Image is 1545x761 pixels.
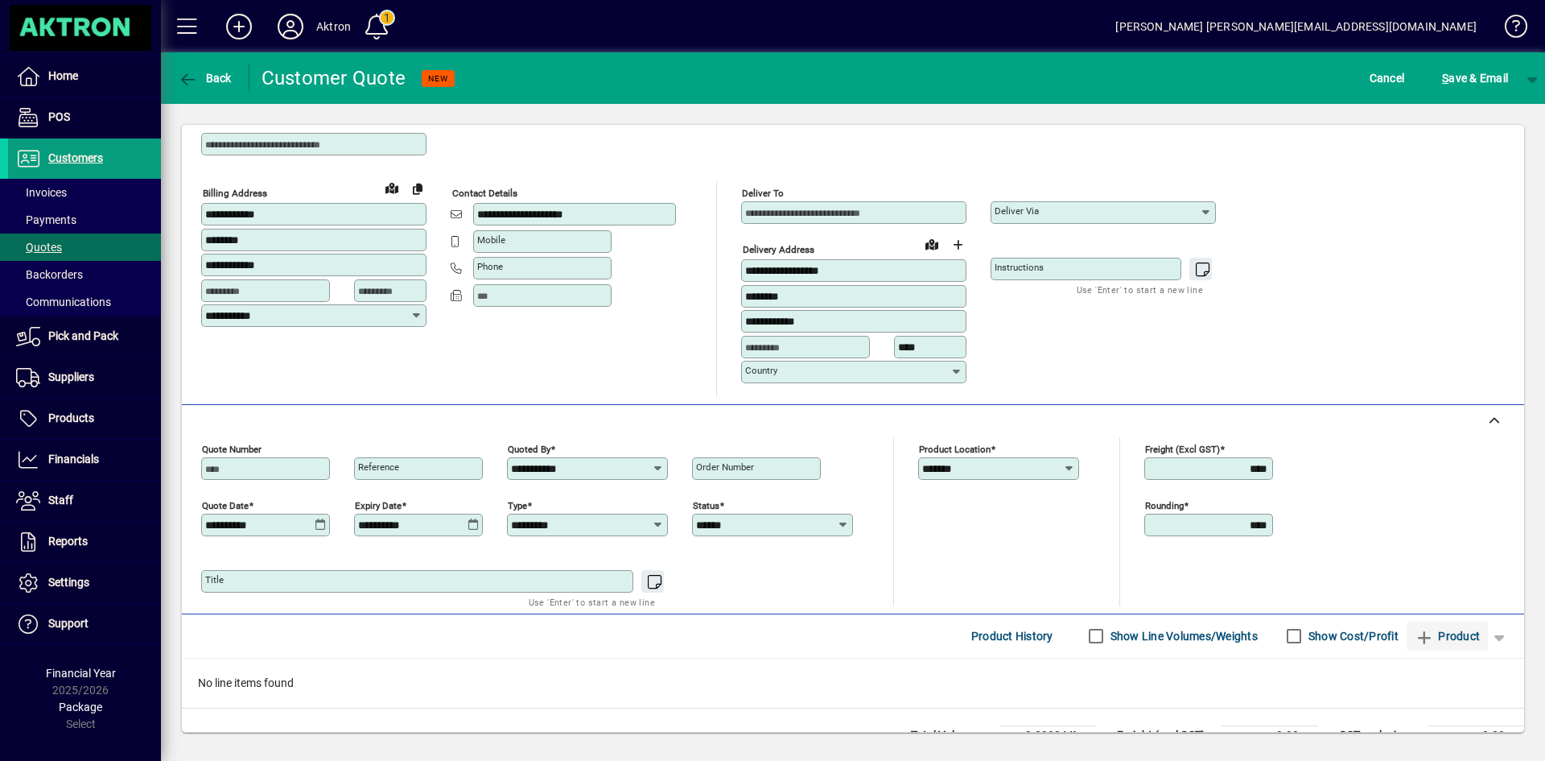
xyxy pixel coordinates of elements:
span: Quotes [16,241,62,254]
mat-label: Product location [919,443,991,454]
a: Suppliers [8,358,161,398]
a: Communications [8,288,161,316]
span: ave & Email [1442,65,1508,91]
a: Support [8,604,161,644]
button: Back [174,64,236,93]
mat-label: Deliver via [995,205,1039,217]
a: View on map [919,231,945,257]
label: Show Line Volumes/Weights [1107,628,1258,644]
td: Freight (excl GST) [1109,726,1222,745]
mat-hint: Use 'Enter' to start a new line [1077,280,1203,299]
mat-label: Reference [358,461,399,473]
span: Product History [971,623,1053,649]
mat-label: Deliver To [742,188,784,199]
a: Home [8,56,161,97]
td: 0.00 [1428,726,1524,745]
a: Payments [8,206,161,234]
span: Reports [48,535,88,548]
mat-label: Title [205,574,224,585]
span: Suppliers [48,370,94,383]
a: Settings [8,563,161,603]
mat-label: Quote number [202,443,262,454]
mat-label: Status [693,499,719,511]
span: Payments [16,213,76,226]
mat-label: Type [508,499,527,511]
mat-hint: Use 'Enter' to start a new line [529,593,655,611]
span: Financial Year [46,667,116,680]
span: Financials [48,453,99,465]
mat-label: Quoted by [508,443,550,454]
button: Choose address [945,232,970,258]
button: Copy to Delivery address [405,176,431,201]
a: Staff [8,481,161,521]
td: GST exclusive [1331,726,1428,745]
button: Profile [265,12,316,41]
span: S [1442,72,1448,85]
span: Communications [16,296,111,308]
a: Quotes [8,234,161,261]
span: Home [48,69,78,82]
span: Product [1415,623,1480,649]
a: Pick and Pack [8,316,161,357]
span: Backorders [16,268,83,281]
div: Customer Quote [262,65,406,91]
span: Back [178,72,232,85]
mat-label: Instructions [995,262,1044,273]
mat-label: Order number [696,461,754,473]
td: Total Volume [903,726,999,745]
mat-label: Mobile [477,234,505,246]
span: Pick and Pack [48,329,118,342]
span: Support [48,617,89,630]
div: [PERSON_NAME] [PERSON_NAME][EMAIL_ADDRESS][DOMAIN_NAME] [1115,14,1477,39]
div: Aktron [316,14,351,39]
mat-label: Phone [477,261,503,272]
button: Cancel [1366,64,1409,93]
button: Save & Email [1434,64,1516,93]
div: No line items found [182,659,1524,708]
span: Settings [48,576,89,589]
td: 0.00 [1222,726,1318,745]
a: Reports [8,522,161,562]
a: View on map [379,175,405,201]
mat-label: Quote date [202,499,249,511]
span: Package [59,701,102,713]
label: Show Cost/Profit [1305,628,1399,644]
a: Financials [8,440,161,480]
span: Cancel [1370,65,1405,91]
button: Product [1407,622,1488,651]
a: Backorders [8,261,161,288]
mat-label: Freight (excl GST) [1145,443,1220,454]
a: POS [8,97,161,138]
mat-label: Country [745,365,777,376]
button: Product History [965,622,1060,651]
span: NEW [428,73,448,84]
button: Add [213,12,265,41]
mat-label: Rounding [1145,499,1184,511]
app-page-header-button: Back [161,64,249,93]
span: Staff [48,494,73,507]
td: 0.0000 M³ [999,726,1096,745]
span: Customers [48,151,103,164]
span: Products [48,412,94,424]
mat-label: Expiry date [355,499,402,511]
a: Knowledge Base [1493,3,1525,56]
span: POS [48,110,70,123]
a: Products [8,399,161,439]
a: Invoices [8,179,161,206]
span: Invoices [16,186,67,199]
